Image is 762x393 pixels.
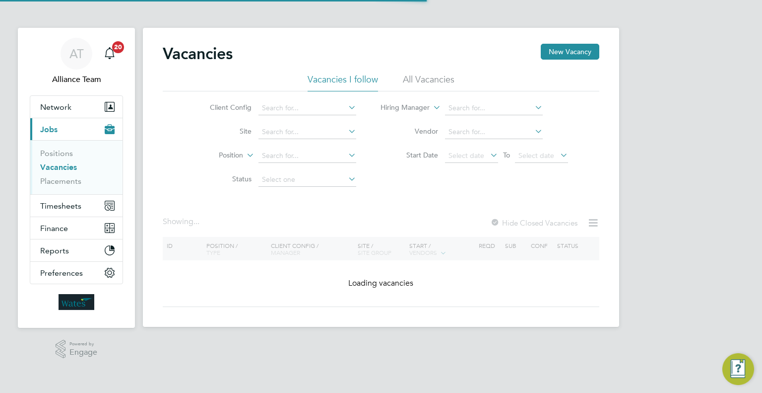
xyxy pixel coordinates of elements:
span: Alliance Team [30,74,123,85]
label: Start Date [381,151,438,159]
span: ... [193,217,199,227]
button: Network [30,96,123,118]
a: Powered byEngage [56,340,98,359]
label: Hide Closed Vacancies [490,218,577,228]
li: Vacancies I follow [308,74,378,91]
button: Finance [30,217,123,239]
h2: Vacancies [163,44,233,64]
label: Hiring Manager [373,103,430,113]
label: Position [186,151,243,160]
a: 20 [100,38,120,70]
a: Go to home page [30,294,123,310]
label: Vendor [381,127,438,136]
a: Placements [40,176,81,186]
span: Powered by [69,340,97,348]
label: Client Config [194,103,252,112]
input: Select one [258,173,356,187]
button: Reports [30,239,123,261]
button: Engage Resource Center [722,353,754,385]
span: Select date [448,151,484,160]
a: ATAlliance Team [30,38,123,85]
input: Search for... [258,101,356,115]
label: Status [194,174,252,183]
button: Jobs [30,118,123,140]
input: Search for... [445,101,543,115]
button: New Vacancy [541,44,599,60]
span: Preferences [40,268,83,278]
nav: Main navigation [18,28,135,328]
img: wates-logo-retina.png [59,294,94,310]
input: Search for... [258,125,356,139]
span: Network [40,102,71,112]
span: Engage [69,348,97,357]
input: Search for... [445,125,543,139]
button: Timesheets [30,195,123,217]
label: Site [194,127,252,136]
button: Preferences [30,262,123,284]
span: Select date [518,151,554,160]
li: All Vacancies [403,74,454,91]
a: Positions [40,149,73,158]
span: To [500,149,513,161]
span: Reports [40,246,69,255]
div: Jobs [30,140,123,194]
span: Finance [40,224,68,233]
span: Jobs [40,125,58,134]
span: Timesheets [40,201,81,211]
span: AT [69,47,84,60]
span: 20 [112,41,124,53]
a: Vacancies [40,162,77,172]
div: Showing [163,217,201,227]
input: Search for... [258,149,356,163]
